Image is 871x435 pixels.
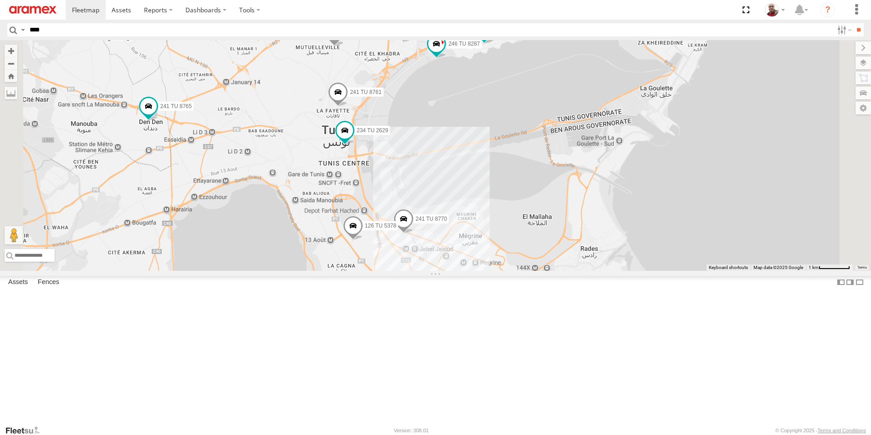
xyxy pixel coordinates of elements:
[856,102,871,114] label: Map Settings
[836,276,845,289] label: Dock Summary Table to the Left
[775,428,866,433] div: © Copyright 2025 -
[160,103,192,109] span: 241 TU 8765
[394,428,429,433] div: Version: 308.01
[5,226,23,244] button: Drag Pegman onto the map to open Street View
[415,216,447,223] span: 241 TU 8770
[709,264,748,271] button: Keyboard shortcuts
[857,266,867,269] a: Terms (opens in new tab)
[818,428,866,433] a: Terms and Conditions
[357,128,388,134] span: 234 TU 2629
[806,264,853,271] button: Map Scale: 1 km per 65 pixels
[762,3,788,17] div: Majdi Ghannoudi
[809,265,819,270] span: 1 km
[5,426,47,435] a: Visit our Website
[365,223,396,229] span: 126 TU 5378
[845,276,855,289] label: Dock Summary Table to the Right
[5,45,17,57] button: Zoom in
[19,23,26,36] label: Search Query
[9,6,56,14] img: aramex-logo.svg
[834,23,853,36] label: Search Filter Options
[4,276,32,289] label: Assets
[5,87,17,99] label: Measure
[5,70,17,82] button: Zoom Home
[350,89,381,95] span: 241 TU 8761
[753,265,803,270] span: Map data ©2025 Google
[855,276,864,289] label: Hide Summary Table
[820,3,835,17] i: ?
[33,276,64,289] label: Fences
[5,57,17,70] button: Zoom out
[448,41,480,47] span: 246 TU 8287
